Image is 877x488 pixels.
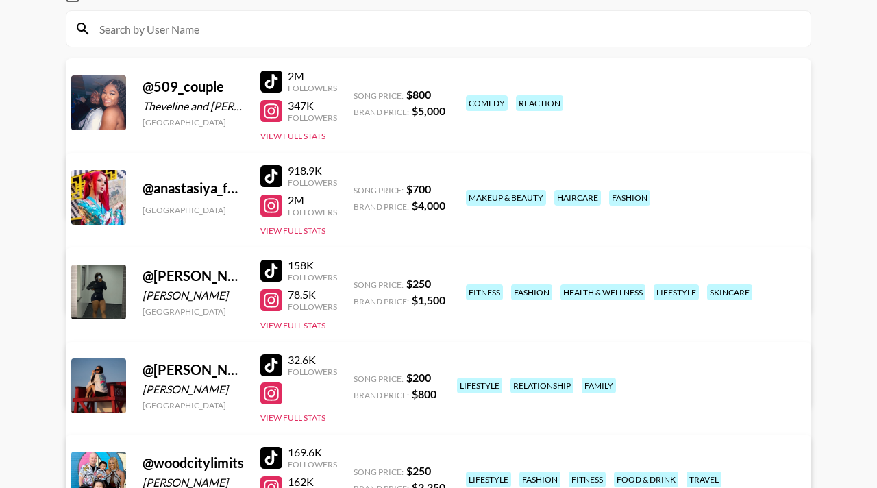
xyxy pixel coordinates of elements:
[288,83,337,93] div: Followers
[406,277,431,290] strong: $ 250
[560,284,645,300] div: health & wellness
[143,78,244,95] div: @ 509_couple
[143,361,244,378] div: @ [PERSON_NAME].drew
[406,182,431,195] strong: $ 700
[582,378,616,393] div: family
[288,272,337,282] div: Followers
[554,190,601,206] div: haircare
[91,18,802,40] input: Search by User Name
[288,302,337,312] div: Followers
[510,378,573,393] div: relationship
[614,472,678,487] div: food & drink
[354,296,409,306] span: Brand Price:
[354,390,409,400] span: Brand Price:
[143,454,244,472] div: @ woodcitylimits
[354,374,404,384] span: Song Price:
[143,180,244,197] div: @ anastasiya_fukkacumi1
[609,190,650,206] div: fashion
[143,117,244,127] div: [GEOGRAPHIC_DATA]
[143,99,244,113] div: Theveline and [PERSON_NAME]
[143,289,244,302] div: [PERSON_NAME]
[288,353,337,367] div: 32.6K
[143,400,244,411] div: [GEOGRAPHIC_DATA]
[466,284,503,300] div: fitness
[288,164,337,178] div: 918.9K
[687,472,721,487] div: travel
[412,387,436,400] strong: $ 800
[288,193,337,207] div: 2M
[143,306,244,317] div: [GEOGRAPHIC_DATA]
[288,258,337,272] div: 158K
[354,107,409,117] span: Brand Price:
[288,112,337,123] div: Followers
[466,472,511,487] div: lifestyle
[260,320,325,330] button: View Full Stats
[519,472,560,487] div: fashion
[354,185,404,195] span: Song Price:
[516,95,563,111] div: reaction
[288,178,337,188] div: Followers
[288,367,337,377] div: Followers
[412,293,445,306] strong: $ 1,500
[354,202,409,212] span: Brand Price:
[466,95,508,111] div: comedy
[288,459,337,469] div: Followers
[412,199,445,212] strong: $ 4,000
[457,378,502,393] div: lifestyle
[143,267,244,284] div: @ [PERSON_NAME]
[406,464,431,477] strong: $ 250
[288,446,337,459] div: 169.6K
[354,280,404,290] span: Song Price:
[511,284,552,300] div: fashion
[288,207,337,217] div: Followers
[569,472,606,487] div: fitness
[412,104,445,117] strong: $ 5,000
[260,225,325,236] button: View Full Stats
[466,190,546,206] div: makeup & beauty
[288,288,337,302] div: 78.5K
[654,284,699,300] div: lifestyle
[707,284,752,300] div: skincare
[143,382,244,396] div: [PERSON_NAME]
[406,88,431,101] strong: $ 800
[406,371,431,384] strong: $ 200
[288,99,337,112] div: 347K
[260,413,325,423] button: View Full Stats
[354,467,404,477] span: Song Price:
[143,205,244,215] div: [GEOGRAPHIC_DATA]
[288,69,337,83] div: 2M
[260,131,325,141] button: View Full Stats
[354,90,404,101] span: Song Price:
